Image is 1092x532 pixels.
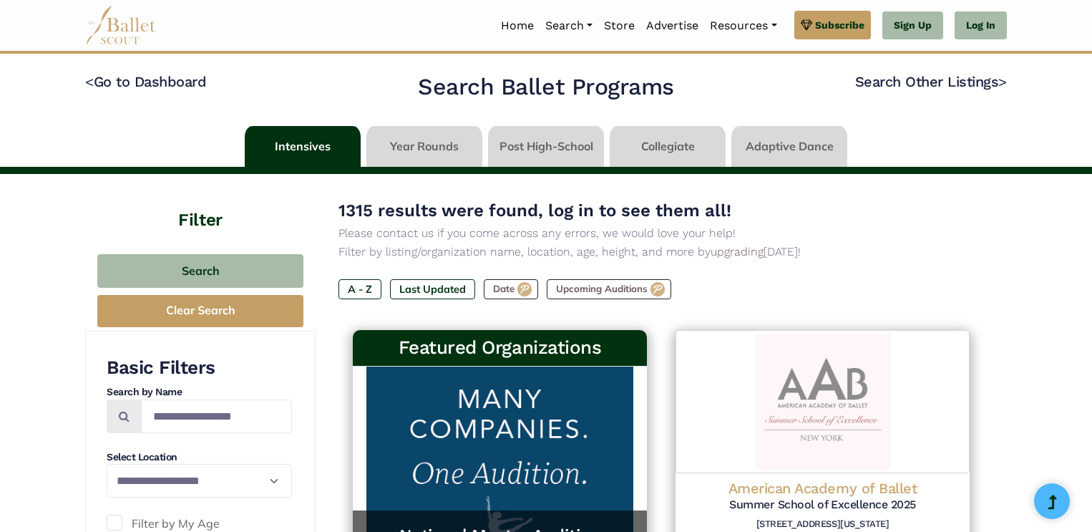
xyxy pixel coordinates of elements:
[855,73,1007,90] a: Search Other Listings>
[711,245,764,258] a: upgrading
[338,279,381,299] label: A - Z
[687,498,958,513] h5: Summer School of Excellence 2025
[97,295,303,327] button: Clear Search
[687,479,958,498] h4: American Academy of Ballet
[607,126,728,167] li: Collegiate
[338,200,731,221] span: 1315 results were found, log in to see them all!
[815,17,864,33] span: Subscribe
[107,450,292,465] h4: Select Location
[242,126,364,167] li: Intensives
[998,72,1007,90] code: >
[85,73,206,90] a: <Go to Dashboard
[141,400,292,433] input: Search by names...
[495,11,540,41] a: Home
[955,11,1007,40] a: Log In
[598,11,640,41] a: Store
[97,254,303,288] button: Search
[484,279,538,299] label: Date
[107,385,292,400] h4: Search by Name
[485,126,607,167] li: Post High-School
[107,356,292,380] h3: Basic Filters
[882,11,943,40] a: Sign Up
[364,126,485,167] li: Year Rounds
[338,224,984,243] p: Please contact us if you come across any errors, we would love your help!
[687,518,958,531] h6: [STREET_ADDRESS][US_STATE]
[640,11,704,41] a: Advertise
[85,72,94,90] code: <
[390,279,475,299] label: Last Updated
[85,174,316,233] h4: Filter
[728,126,850,167] li: Adaptive Dance
[364,336,635,360] h3: Featured Organizations
[676,330,970,473] img: Logo
[801,17,812,33] img: gem.svg
[704,11,782,41] a: Resources
[418,72,673,102] h2: Search Ballet Programs
[547,279,671,299] label: Upcoming Auditions
[794,11,871,39] a: Subscribe
[540,11,598,41] a: Search
[338,243,984,261] p: Filter by listing/organization name, location, age, height, and more by [DATE]!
